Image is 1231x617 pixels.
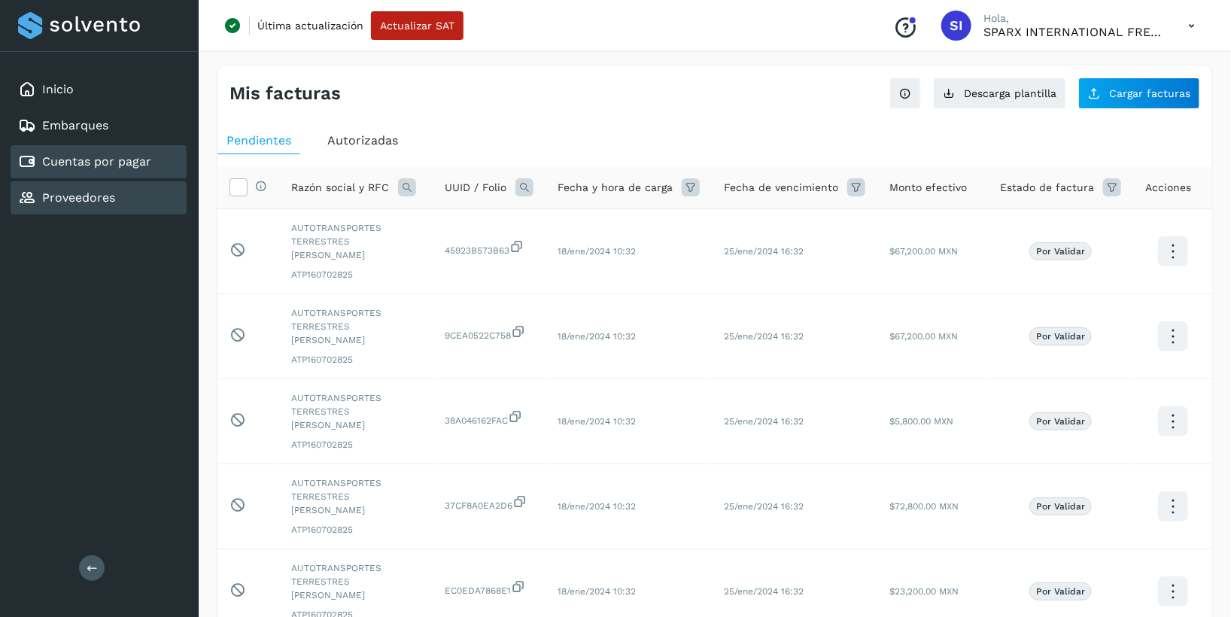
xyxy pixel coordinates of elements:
div: Embarques [11,109,187,142]
span: 25/ene/2024 16:32 [724,331,804,342]
button: Actualizar SAT [371,11,464,40]
span: 18/ene/2024 10:32 [558,331,636,342]
p: Por validar [1036,501,1085,512]
p: Última actualización [257,19,363,32]
span: $5,800.00 MXN [889,416,953,427]
span: 45923B573B63 [445,239,533,257]
p: Por validar [1036,586,1085,597]
span: 18/ene/2024 10:32 [558,416,636,427]
span: 18/ene/2024 10:32 [558,246,636,257]
span: 25/ene/2024 16:32 [724,501,804,512]
span: 9CEA0522C758 [445,324,533,342]
div: Cuentas por pagar [11,145,187,178]
p: SPARX INTERNATIONAL FREIGHT SA DE CV [983,25,1164,39]
a: Inicio [42,82,74,96]
p: Por validar [1036,331,1085,342]
span: Autorizadas [327,133,398,147]
span: $67,200.00 MXN [889,246,958,257]
span: AUTOTRANSPORTES TERRESTRES [PERSON_NAME] [291,561,421,602]
span: Pendientes [226,133,291,147]
span: ATP160702825 [291,438,421,451]
span: Fecha y hora de carga [558,180,673,196]
span: Monto efectivo [889,180,967,196]
span: ATP160702825 [291,523,421,536]
button: Cargar facturas [1078,78,1200,109]
span: 37CF8A0EA2D6 [445,494,533,512]
span: 25/ene/2024 16:32 [724,586,804,597]
span: AUTOTRANSPORTES TERRESTRES [PERSON_NAME] [291,221,421,262]
span: AUTOTRANSPORTES TERRESTRES [PERSON_NAME] [291,391,421,432]
span: $23,200.00 MXN [889,586,959,597]
span: 18/ene/2024 10:32 [558,501,636,512]
button: Descarga plantilla [933,78,1066,109]
span: 25/ene/2024 16:32 [724,416,804,427]
span: Fecha de vencimiento [724,180,838,196]
span: UUID / Folio [445,180,506,196]
p: Hola, [983,12,1164,25]
a: Proveedores [42,190,115,205]
span: AUTOTRANSPORTES TERRESTRES [PERSON_NAME] [291,306,421,347]
span: Estado de factura [1000,180,1094,196]
span: Acciones [1145,180,1191,196]
div: Proveedores [11,181,187,214]
span: AUTOTRANSPORTES TERRESTRES [PERSON_NAME] [291,476,421,517]
span: Descarga plantilla [964,88,1056,99]
span: Actualizar SAT [380,20,454,31]
div: Inicio [11,73,187,106]
span: EC0EDA7868E1 [445,579,533,597]
a: Embarques [42,118,108,132]
a: Cuentas por pagar [42,154,151,169]
p: Por validar [1036,416,1085,427]
span: Cargar facturas [1109,88,1190,99]
p: Por validar [1036,246,1085,257]
span: ATP160702825 [291,268,421,281]
span: 38A046162FAC [445,409,533,427]
span: 18/ene/2024 10:32 [558,586,636,597]
span: Razón social y RFC [291,180,389,196]
h4: Mis facturas [229,83,341,105]
span: 25/ene/2024 16:32 [724,246,804,257]
span: $72,800.00 MXN [889,501,959,512]
span: $67,200.00 MXN [889,331,958,342]
span: ATP160702825 [291,353,421,366]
